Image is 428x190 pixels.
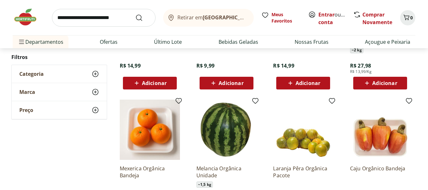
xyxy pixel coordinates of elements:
[177,15,247,20] span: Retirar em
[318,11,347,26] span: ou
[19,89,35,95] span: Marca
[372,81,397,86] span: Adicionar
[52,9,156,27] input: search
[196,100,257,160] img: Melancia Orgânica Unidade
[196,181,213,188] span: ~ 1,5 kg
[18,34,25,49] button: Menu
[271,11,301,24] span: Meus Favoritos
[12,83,107,101] button: Marca
[295,38,329,46] a: Nossas Frutas
[350,69,372,74] span: R$ 13,99/Kg
[273,62,294,69] span: R$ 14,99
[353,77,407,89] button: Adicionar
[13,8,44,27] img: Hortifruti
[350,47,363,53] span: ~ 2 kg
[154,38,182,46] a: Último Lote
[296,81,320,86] span: Adicionar
[362,11,392,26] a: Comprar Novamente
[196,62,214,69] span: R$ 9,99
[410,15,413,21] span: 0
[120,62,141,69] span: R$ 14,99
[120,165,180,179] a: Mexerica Orgânica Bandeja
[400,10,415,25] button: Carrinho
[350,62,371,69] span: R$ 27,98
[19,107,33,113] span: Preço
[196,165,257,179] a: Melancia Orgânica Unidade
[12,101,107,119] button: Preço
[219,38,258,46] a: Bebidas Geladas
[219,81,243,86] span: Adicionar
[350,165,410,179] a: Caju Orgânico Bandeja
[365,38,410,46] a: Açougue e Peixaria
[11,51,107,63] h2: Filtros
[273,100,333,160] img: Laranja Pêra Orgânica Pacote
[18,34,63,49] span: Departamentos
[276,77,330,89] button: Adicionar
[135,14,150,22] button: Submit Search
[350,100,410,160] img: Caju Orgânico Bandeja
[318,11,335,18] a: Entrar
[163,9,254,27] button: Retirar em[GEOGRAPHIC_DATA]/[GEOGRAPHIC_DATA]
[203,14,310,21] b: [GEOGRAPHIC_DATA]/[GEOGRAPHIC_DATA]
[318,11,353,26] a: Criar conta
[273,165,333,179] a: Laranja Pêra Orgânica Pacote
[123,77,177,89] button: Adicionar
[120,100,180,160] img: Mexerica Orgânica Bandeja
[19,71,44,77] span: Categoria
[100,38,118,46] a: Ofertas
[142,81,167,86] span: Adicionar
[12,65,107,83] button: Categoria
[200,77,253,89] button: Adicionar
[261,11,301,24] a: Meus Favoritos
